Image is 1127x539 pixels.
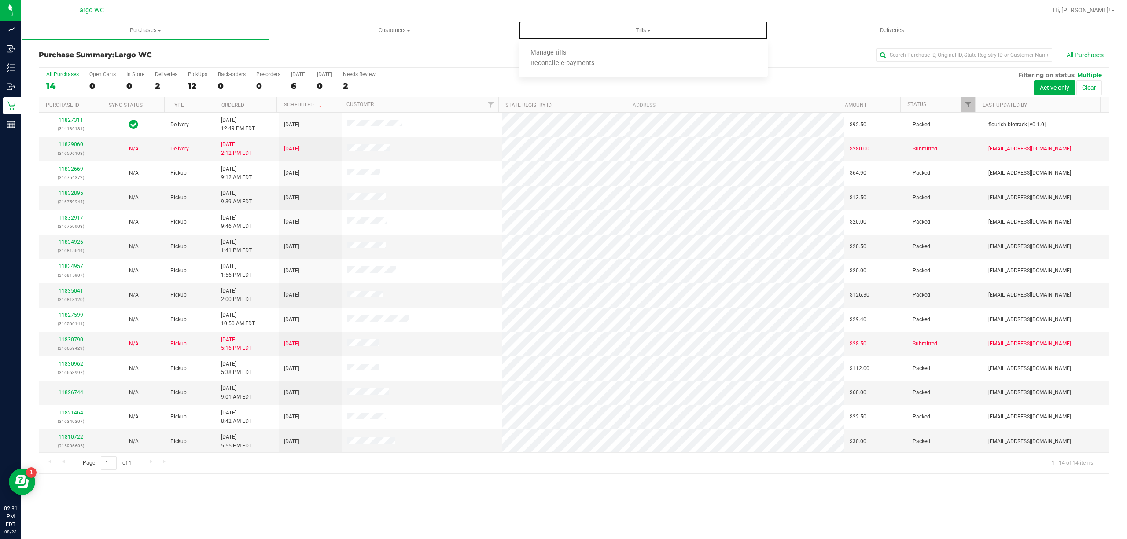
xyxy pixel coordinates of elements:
span: [DATE] 10:50 AM EDT [221,311,255,328]
span: Pickup [170,364,187,373]
span: Packed [913,413,930,421]
span: [DATE] 2:00 PM EDT [221,287,252,304]
span: $22.50 [850,413,866,421]
span: Not Applicable [129,146,139,152]
span: In Sync [129,118,138,131]
span: $20.00 [850,218,866,226]
p: (316815644) [44,246,97,255]
span: [EMAIL_ADDRESS][DOMAIN_NAME] [988,413,1071,421]
span: [DATE] 9:12 AM EDT [221,165,252,182]
a: 11821464 [59,410,83,416]
a: 11832917 [59,215,83,221]
span: Packed [913,267,930,275]
button: N/A [129,169,139,177]
span: Delivery [170,121,189,129]
span: Not Applicable [129,414,139,420]
span: [EMAIL_ADDRESS][DOMAIN_NAME] [988,169,1071,177]
div: 0 [317,81,332,91]
iframe: Resource center unread badge [26,467,37,478]
span: $29.40 [850,315,866,324]
div: 0 [218,81,246,91]
span: [DATE] 12:49 PM EDT [221,116,255,133]
span: Deliveries [868,26,916,34]
a: Filter [961,97,975,112]
p: 08/23 [4,528,17,535]
span: [DATE] 1:56 PM EDT [221,262,252,279]
span: [DATE] 9:01 AM EDT [221,384,252,401]
a: 11827311 [59,117,83,123]
div: 14 [46,81,79,91]
span: Not Applicable [129,219,139,225]
div: In Store [126,71,144,77]
button: N/A [129,291,139,299]
input: 1 [101,456,117,470]
span: Purchases [22,26,269,34]
div: 12 [188,81,207,91]
span: Packed [913,315,930,324]
span: Pickup [170,194,187,202]
span: Multiple [1077,71,1102,78]
span: $20.50 [850,242,866,251]
a: 11829060 [59,141,83,147]
inline-svg: Analytics [7,26,15,34]
span: Manage tills [519,49,578,57]
span: Pickup [170,315,187,324]
span: Not Applicable [129,194,139,201]
span: [DATE] 5:16 PM EDT [221,336,252,352]
span: Not Applicable [129,268,139,274]
span: [DATE] [284,340,299,348]
span: [DATE] 5:55 PM EDT [221,433,252,450]
span: $13.50 [850,194,866,202]
div: 0 [89,81,116,91]
span: Not Applicable [129,316,139,323]
span: Packed [913,291,930,299]
span: [DATE] [284,242,299,251]
span: Pickup [170,291,187,299]
span: $112.00 [850,364,869,373]
button: N/A [129,340,139,348]
div: Pre-orders [256,71,280,77]
span: Packed [913,437,930,446]
a: Type [171,102,184,108]
span: [DATE] [284,389,299,397]
span: Largo WC [76,7,104,14]
a: Filter [484,97,498,112]
a: 11835041 [59,288,83,294]
a: Scheduled [284,102,324,108]
span: Submitted [913,145,937,153]
span: Not Applicable [129,341,139,347]
span: Pickup [170,169,187,177]
span: [DATE] 1:41 PM EDT [221,238,252,255]
a: Deliveries [768,21,1017,40]
span: 1 - 14 of 14 items [1045,456,1100,469]
a: 11834957 [59,263,83,269]
span: Packed [913,389,930,397]
div: Needs Review [343,71,376,77]
p: (314136131) [44,125,97,133]
span: [EMAIL_ADDRESS][DOMAIN_NAME] [988,291,1071,299]
div: 0 [126,81,144,91]
span: [EMAIL_ADDRESS][DOMAIN_NAME] [988,242,1071,251]
span: Packed [913,169,930,177]
a: Ordered [221,102,244,108]
span: [DATE] 9:46 AM EDT [221,214,252,231]
span: Not Applicable [129,243,139,249]
inline-svg: Inventory [7,63,15,72]
span: [DATE] [284,291,299,299]
button: N/A [129,437,139,446]
span: Filtering on status: [1018,71,1075,78]
span: [EMAIL_ADDRESS][DOMAIN_NAME] [988,364,1071,373]
p: (316663997) [44,368,97,377]
span: $126.30 [850,291,869,299]
span: Hi, [PERSON_NAME]! [1053,7,1110,14]
p: (316596108) [44,149,97,158]
a: 11827599 [59,312,83,318]
span: Tills [519,26,767,34]
a: 11832895 [59,190,83,196]
div: Deliveries [155,71,177,77]
span: Not Applicable [129,438,139,444]
span: Pickup [170,437,187,446]
a: 11832669 [59,166,83,172]
span: Pickup [170,242,187,251]
span: Submitted [913,340,937,348]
